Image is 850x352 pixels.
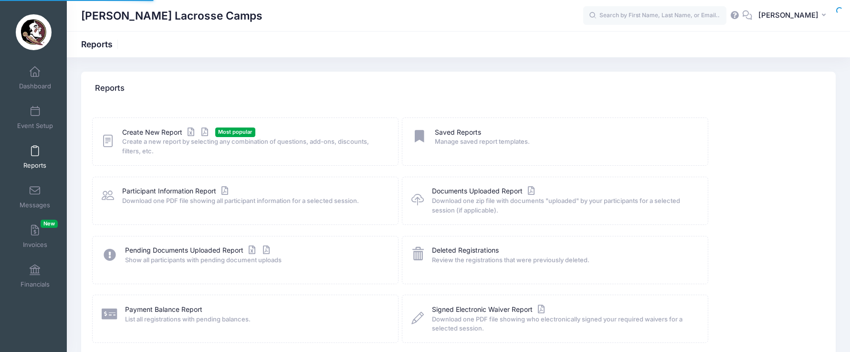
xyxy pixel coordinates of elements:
[435,128,481,138] a: Saved Reports
[125,305,202,315] a: Payment Balance Report
[20,201,50,209] span: Messages
[12,61,58,95] a: Dashboard
[16,14,52,50] img: Sara Tisdale Lacrosse Camps
[12,220,58,253] a: InvoicesNew
[12,101,58,134] a: Event Setup
[81,5,262,27] h1: [PERSON_NAME] Lacrosse Camps
[432,315,696,333] span: Download one PDF file showing who electronically signed your required waivers for a selected sess...
[122,186,231,196] a: Participant Information Report
[12,259,58,293] a: Financials
[19,82,51,90] span: Dashboard
[17,122,53,130] span: Event Setup
[12,180,58,213] a: Messages
[215,128,255,137] span: Most popular
[432,305,547,315] a: Signed Electronic Waiver Report
[122,137,386,156] span: Create a new report by selecting any combination of questions, add-ons, discounts, filters, etc.
[432,256,696,265] span: Review the registrations that were previously deleted.
[125,256,386,265] span: Show all participants with pending document uploads
[432,245,499,256] a: Deleted Registrations
[752,5,836,27] button: [PERSON_NAME]
[23,241,47,249] span: Invoices
[81,39,121,49] h1: Reports
[122,196,386,206] span: Download one PDF file showing all participant information for a selected session.
[435,137,695,147] span: Manage saved report templates.
[41,220,58,228] span: New
[583,6,726,25] input: Search by First Name, Last Name, or Email...
[95,75,125,102] h4: Reports
[122,128,211,138] a: Create New Report
[125,315,386,324] span: List all registrations with pending balances.
[432,196,696,215] span: Download one zip file with documents "uploaded" by your participants for a selected session (if a...
[758,10,819,21] span: [PERSON_NAME]
[432,186,537,196] a: Documents Uploaded Report
[23,161,46,170] span: Reports
[12,140,58,174] a: Reports
[21,280,50,288] span: Financials
[125,245,272,256] a: Pending Documents Uploaded Report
